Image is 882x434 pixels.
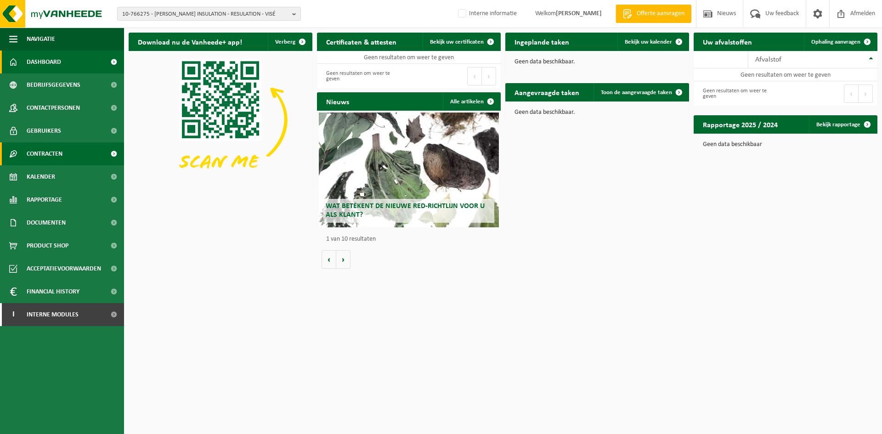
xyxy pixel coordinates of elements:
[326,236,496,242] p: 1 van 10 resultaten
[617,33,688,51] a: Bekijk uw kalender
[322,250,336,269] button: Vorige
[594,83,688,101] a: Toon de aangevraagde taken
[317,51,501,64] td: Geen resultaten om weer te geven
[9,303,17,326] span: I
[703,141,868,148] p: Geen data beschikbaar
[27,96,80,119] span: Contactpersonen
[809,115,876,134] a: Bekijk rapportage
[694,115,787,133] h2: Rapportage 2025 / 2024
[804,33,876,51] a: Ophaling aanvragen
[27,73,80,96] span: Bedrijfsgegevens
[443,92,500,111] a: Alle artikelen
[423,33,500,51] a: Bekijk uw certificaten
[317,92,358,110] h2: Nieuws
[601,90,672,96] span: Toon de aangevraagde taken
[129,33,251,51] h2: Download nu de Vanheede+ app!
[755,56,781,63] span: Afvalstof
[698,84,781,104] div: Geen resultaten om weer te geven
[482,67,496,85] button: Next
[27,211,66,234] span: Documenten
[634,9,687,18] span: Offerte aanvragen
[27,303,79,326] span: Interne modules
[27,165,55,188] span: Kalender
[27,142,62,165] span: Contracten
[27,119,61,142] span: Gebruikers
[505,83,588,101] h2: Aangevraagde taken
[322,66,404,86] div: Geen resultaten om weer te geven
[694,33,761,51] h2: Uw afvalstoffen
[27,280,79,303] span: Financial History
[694,68,877,81] td: Geen resultaten om weer te geven
[117,7,301,21] button: 10-766275 - [PERSON_NAME] INSULATION - RESULATION - VISÉ
[859,85,873,103] button: Next
[27,234,68,257] span: Product Shop
[27,257,101,280] span: Acceptatievoorwaarden
[275,39,295,45] span: Verberg
[556,10,602,17] strong: [PERSON_NAME]
[122,7,288,21] span: 10-766275 - [PERSON_NAME] INSULATION - RESULATION - VISÉ
[27,28,55,51] span: Navigatie
[319,113,499,227] a: Wat betekent de nieuwe RED-richtlijn voor u als klant?
[616,5,691,23] a: Offerte aanvragen
[505,33,578,51] h2: Ingeplande taken
[326,203,485,219] span: Wat betekent de nieuwe RED-richtlijn voor u als klant?
[467,67,482,85] button: Previous
[430,39,484,45] span: Bekijk uw certificaten
[317,33,406,51] h2: Certificaten & attesten
[625,39,672,45] span: Bekijk uw kalender
[27,188,62,211] span: Rapportage
[336,250,351,269] button: Volgende
[27,51,61,73] span: Dashboard
[456,7,517,21] label: Interne informatie
[129,51,312,189] img: Download de VHEPlus App
[844,85,859,103] button: Previous
[514,59,680,65] p: Geen data beschikbaar.
[514,109,680,116] p: Geen data beschikbaar.
[811,39,860,45] span: Ophaling aanvragen
[268,33,311,51] button: Verberg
